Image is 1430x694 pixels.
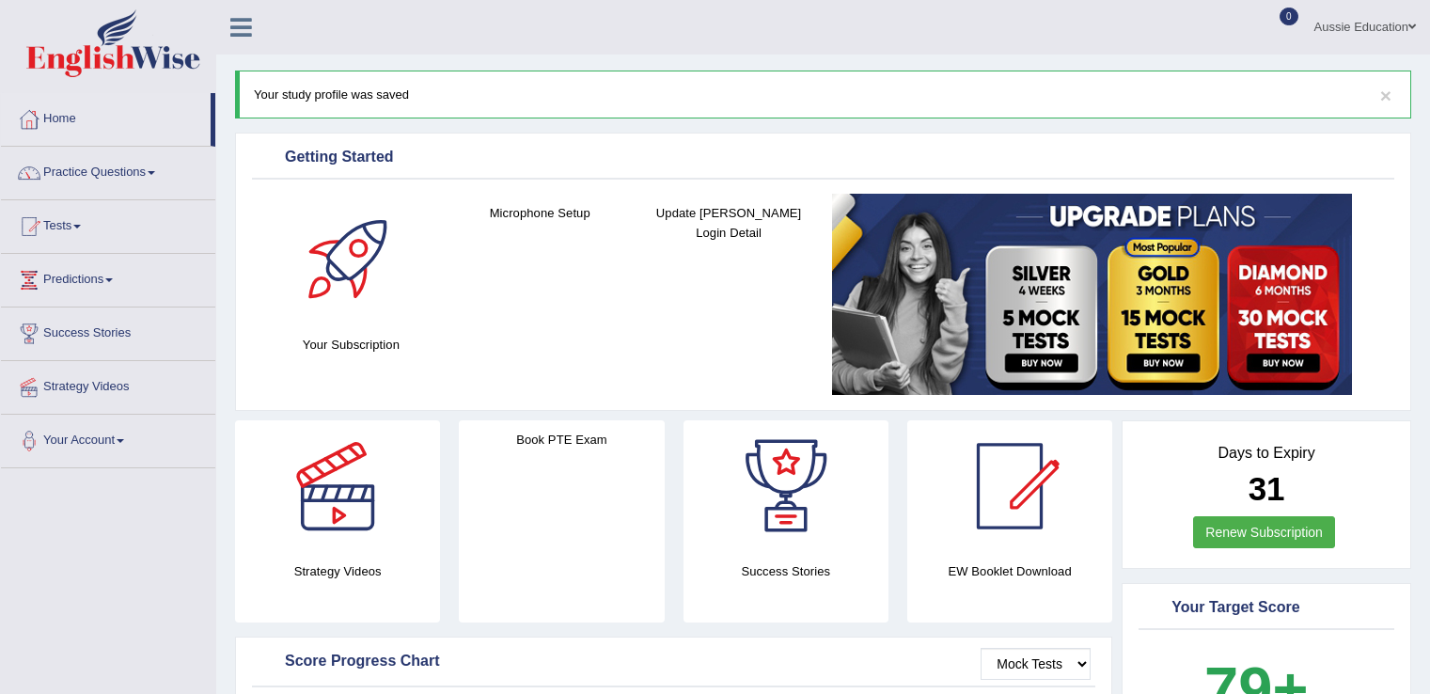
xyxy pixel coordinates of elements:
[1,147,215,194] a: Practice Questions
[266,335,436,355] h4: Your Subscription
[1,93,211,140] a: Home
[1,415,215,462] a: Your Account
[1280,8,1298,25] span: 0
[1,200,215,247] a: Tests
[235,71,1411,118] div: Your study profile was saved
[455,203,625,223] h4: Microphone Setup
[684,561,888,581] h4: Success Stories
[1380,86,1391,105] button: ×
[1249,470,1285,507] b: 31
[1,361,215,408] a: Strategy Videos
[235,561,440,581] h4: Strategy Videos
[1143,445,1390,462] h4: Days to Expiry
[1143,594,1390,623] div: Your Target Score
[459,430,664,450] h4: Book PTE Exam
[644,203,814,243] h4: Update [PERSON_NAME] Login Detail
[257,144,1390,172] div: Getting Started
[1,308,215,355] a: Success Stories
[832,194,1352,395] img: small5.jpg
[257,648,1091,676] div: Score Progress Chart
[1193,516,1335,548] a: Renew Subscription
[907,561,1112,581] h4: EW Booklet Download
[1,254,215,301] a: Predictions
